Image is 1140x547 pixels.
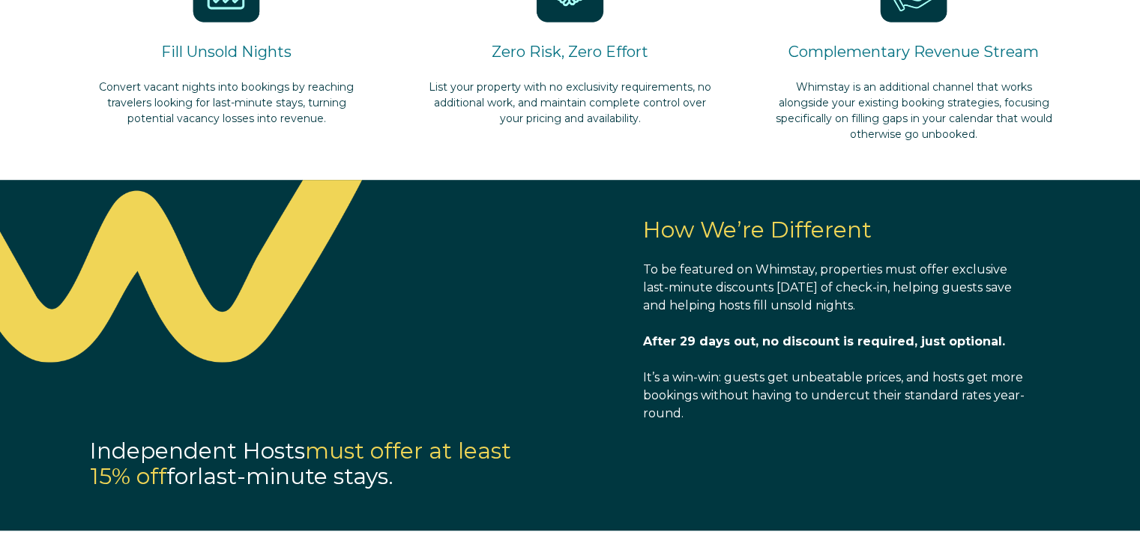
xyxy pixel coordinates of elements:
span: last-minute stays. [197,462,393,490]
span: After 29 days out, no discount is required, just optional. [643,334,1005,348]
span: Convert vacant nights into bookings by reaching travelers looking for last-minute stays, turning ... [99,80,354,125]
span: To be featured on Whimstay, properties must offer exclusive last-minute discounts [DATE] of check... [643,262,1012,312]
span: Zero Risk, Zero Effort [492,43,648,61]
span: Fill Unsold Nights [161,43,292,61]
span: Complementary Revenue Stream [788,43,1039,61]
span: must offer at least 15% off [90,437,511,491]
span: How We’re Different [643,216,872,244]
span: List your property with no exclusivity requirements, no additional work, and maintain complete co... [429,80,711,125]
span: It’s a win-win: guests get unbeatable prices, and hosts get more bookings without having to under... [643,370,1025,420]
span: Independent Hosts for [90,437,511,491]
span: Whimstay is an additional channel that works alongside your existing booking strategies, focusing... [775,80,1052,141]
